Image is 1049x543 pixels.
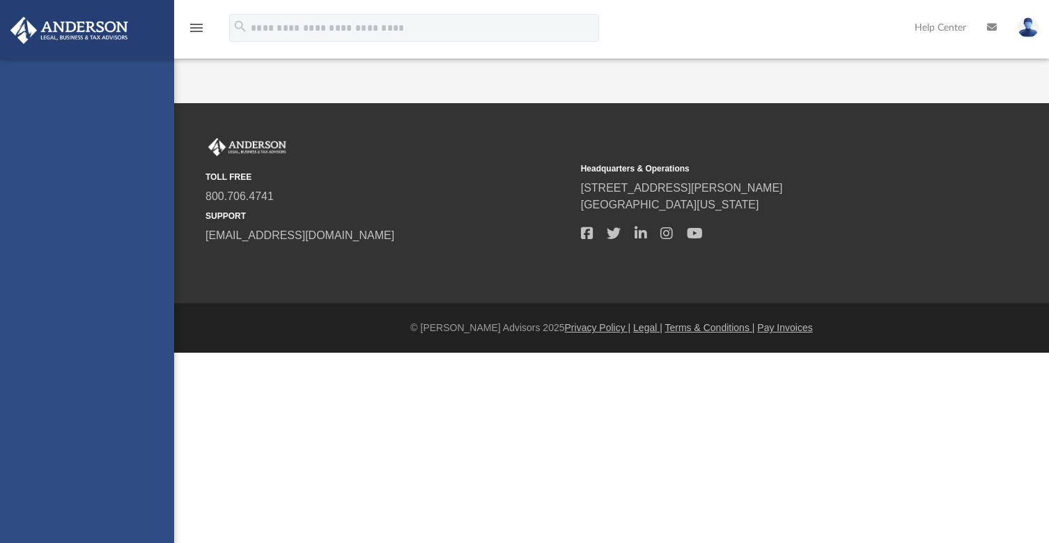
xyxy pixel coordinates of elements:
img: Anderson Advisors Platinum Portal [205,138,289,156]
a: Legal | [633,322,662,333]
small: Headquarters & Operations [581,162,947,175]
a: Terms & Conditions | [665,322,755,333]
a: [GEOGRAPHIC_DATA][US_STATE] [581,199,759,211]
small: TOLL FREE [205,171,571,183]
a: Privacy Policy | [565,322,631,333]
a: Pay Invoices [757,322,812,333]
a: [EMAIL_ADDRESS][DOMAIN_NAME] [205,229,394,241]
a: 800.706.4741 [205,190,274,202]
img: User Pic [1018,17,1039,38]
a: [STREET_ADDRESS][PERSON_NAME] [581,182,783,194]
i: menu [188,20,205,36]
a: menu [188,26,205,36]
small: SUPPORT [205,210,571,222]
i: search [233,19,248,34]
div: © [PERSON_NAME] Advisors 2025 [174,321,1049,335]
img: Anderson Advisors Platinum Portal [6,17,132,44]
